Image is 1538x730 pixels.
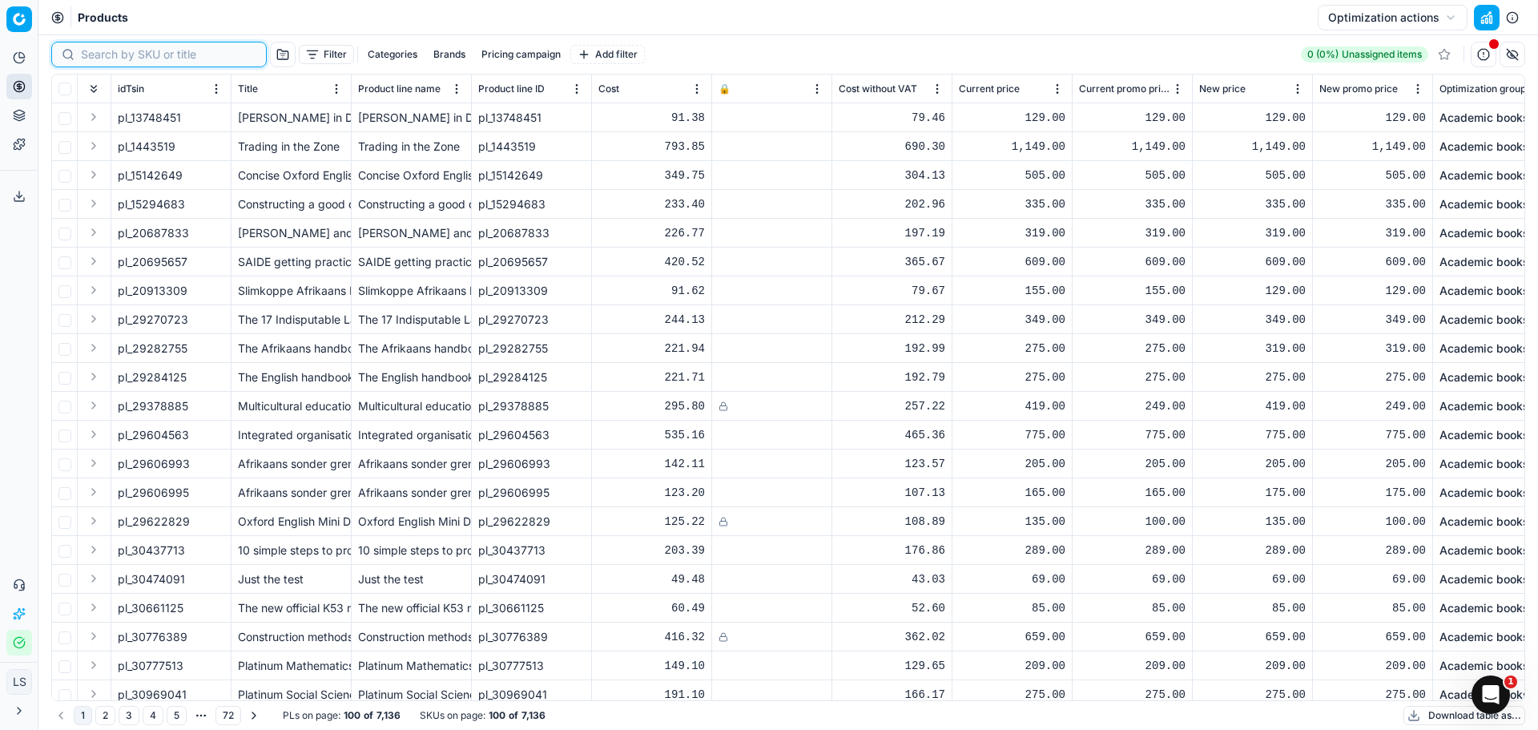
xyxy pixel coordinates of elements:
div: pl_15294683 [478,196,585,212]
div: 205.00 [1319,456,1426,472]
span: 1 [1504,676,1517,688]
div: 775.00 [1199,427,1306,443]
div: 335.00 [959,196,1065,212]
div: 209.00 [959,658,1065,674]
div: 100.00 [1079,514,1186,530]
span: pl_30437713 [118,542,185,559]
a: Academic books [1439,254,1529,270]
div: 165.00 [1079,485,1186,501]
div: 275.00 [1319,369,1426,385]
div: 205.00 [1079,456,1186,472]
button: 4 [143,706,163,725]
div: 175.00 [1199,485,1306,501]
div: 319.00 [1199,225,1306,241]
div: 205.00 [959,456,1065,472]
div: 52.60 [839,600,945,616]
span: pl_30969041 [118,687,187,703]
div: 192.79 [839,369,945,385]
div: 319.00 [1079,225,1186,241]
span: Products [78,10,128,26]
button: Expand [84,454,103,473]
span: pl_30777513 [118,658,183,674]
div: 275.00 [1199,369,1306,385]
span: LS [7,670,31,694]
button: Filter [299,45,354,64]
span: pl_13748451 [118,110,181,126]
span: pl_30776389 [118,629,187,645]
button: Expand [84,280,103,300]
div: Oxford English Mini Dictionary [238,514,344,530]
div: pl_20687833 [478,225,585,241]
div: pl_15142649 [478,167,585,184]
button: Expand [84,165,103,184]
div: The English handbook and study guide [238,369,344,385]
div: 1,149.00 [1199,139,1306,155]
div: 100.00 [1319,514,1426,530]
div: 166.17 [839,687,945,703]
div: 149.10 [598,658,705,674]
span: SKUs on page : [420,709,485,722]
a: Academic books [1439,571,1529,587]
div: 349.00 [959,312,1065,328]
div: 275.00 [1319,687,1426,703]
button: Expand [84,627,103,646]
div: The Afrikaans handbook and study guide [358,341,465,357]
span: pl_29606995 [118,485,189,501]
span: pl_29604563 [118,427,189,443]
span: 🔒 [719,83,731,95]
div: 191.10 [598,687,705,703]
span: pl_29270723 [118,312,188,328]
div: 192.99 [839,341,945,357]
div: Constructing a good dissertation [358,196,465,212]
div: 129.65 [839,658,945,674]
button: Expand [84,367,103,386]
div: 123.20 [598,485,705,501]
div: 1,149.00 [959,139,1065,155]
div: 419.00 [959,398,1065,414]
a: Academic books [1439,225,1529,241]
div: 175.00 [1319,485,1426,501]
div: pl_20695657 [478,254,585,270]
a: Academic books [1439,427,1529,443]
div: 79.46 [839,110,945,126]
div: 609.00 [1079,254,1186,270]
div: 535.16 [598,427,705,443]
button: Brands [427,45,472,64]
button: Expand [84,425,103,444]
div: 275.00 [1079,341,1186,357]
span: pl_15294683 [118,196,185,212]
div: Multicultural education [358,398,465,414]
button: Expand all [84,79,103,99]
div: pl_29622829 [478,514,585,530]
div: 349.75 [598,167,705,184]
div: Integrated organisational communication [238,427,344,443]
div: 226.77 [598,225,705,241]
div: SAIDE getting practical [358,254,465,270]
div: 319.00 [1319,225,1426,241]
div: 155.00 [959,283,1065,299]
a: Academic books [1439,283,1529,299]
div: 221.71 [598,369,705,385]
div: 165.00 [959,485,1065,501]
button: LS [6,669,32,695]
a: Academic books [1439,369,1529,385]
div: 275.00 [1079,687,1186,703]
button: Expand [84,223,103,242]
a: Academic books [1439,514,1529,530]
div: 289.00 [1199,542,1306,559]
button: Pricing campaign [475,45,567,64]
div: 85.00 [1319,600,1426,616]
div: Constructing a good dissertation [238,196,344,212]
span: New price [1199,83,1246,95]
div: 129.00 [1199,110,1306,126]
span: Current price [959,83,1020,95]
div: Afrikaans sonder grense eerste addisionele taal : Graad 4 : Leerderboek [238,456,344,472]
div: 335.00 [1319,196,1426,212]
div: 205.00 [1199,456,1306,472]
div: 176.86 [839,542,945,559]
a: 0 (0%)Unassigned items [1301,46,1428,63]
div: 319.00 [1199,341,1306,357]
strong: 7,136 [521,709,546,722]
div: 295.80 [598,398,705,414]
strong: 100 [344,709,360,722]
